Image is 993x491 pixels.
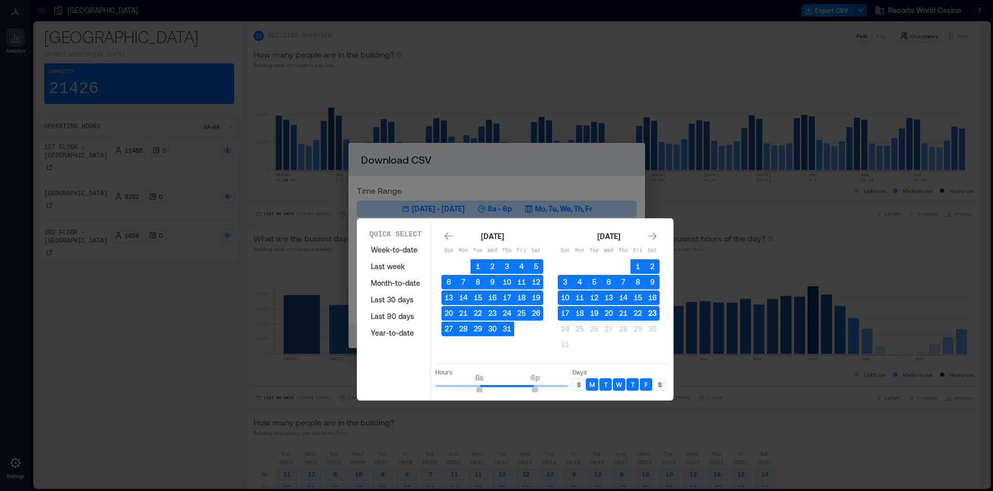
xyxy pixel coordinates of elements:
[456,290,471,305] button: 14
[630,247,645,255] p: Fri
[441,229,456,244] button: Go to previous month
[529,247,543,255] p: Sat
[616,247,630,255] p: Thu
[616,380,622,389] p: W
[572,247,587,255] p: Mon
[441,290,456,305] button: 13
[587,275,601,289] button: 5
[572,275,587,289] button: 4
[441,247,456,255] p: Sun
[587,244,601,258] th: Tuesday
[485,306,500,321] button: 23
[369,229,422,240] p: Quick Select
[558,275,572,289] button: 3
[500,247,514,255] p: Thu
[604,380,608,389] p: T
[616,275,630,289] button: 7
[456,306,471,321] button: 21
[645,259,660,274] button: 2
[485,322,500,336] button: 30
[471,259,485,274] button: 1
[631,380,635,389] p: T
[558,290,572,305] button: 10
[616,306,630,321] button: 21
[456,322,471,336] button: 28
[587,322,601,336] button: 26
[558,247,572,255] p: Sun
[587,306,601,321] button: 19
[365,275,426,291] button: Month-to-date
[572,244,587,258] th: Monday
[589,380,595,389] p: M
[601,306,616,321] button: 20
[485,275,500,289] button: 9
[456,275,471,289] button: 7
[645,306,660,321] button: 23
[630,259,645,274] button: 1
[500,290,514,305] button: 17
[616,244,630,258] th: Thursday
[478,230,507,243] div: [DATE]
[601,322,616,336] button: 27
[500,244,514,258] th: Thursday
[645,275,660,289] button: 9
[485,290,500,305] button: 16
[572,290,587,305] button: 11
[645,322,660,336] button: 30
[500,259,514,274] button: 3
[558,306,572,321] button: 17
[531,373,540,382] span: 6p
[587,247,601,255] p: Tue
[441,322,456,336] button: 27
[577,380,581,389] p: S
[485,244,500,258] th: Wednesday
[365,242,426,258] button: Week-to-date
[529,306,543,321] button: 26
[630,306,645,321] button: 22
[456,247,471,255] p: Mon
[514,259,529,274] button: 4
[558,337,572,352] button: 31
[630,322,645,336] button: 29
[529,290,543,305] button: 19
[645,229,660,244] button: Go to next month
[365,258,426,275] button: Last week
[630,244,645,258] th: Friday
[658,380,662,389] p: S
[514,244,529,258] th: Friday
[645,247,660,255] p: Sat
[558,244,572,258] th: Sunday
[514,247,529,255] p: Fri
[441,244,456,258] th: Sunday
[485,247,500,255] p: Wed
[645,290,660,305] button: 16
[471,244,485,258] th: Tuesday
[572,322,587,336] button: 25
[601,247,616,255] p: Wed
[365,308,426,325] button: Last 90 days
[529,244,543,258] th: Saturday
[471,306,485,321] button: 22
[601,275,616,289] button: 6
[500,306,514,321] button: 24
[587,290,601,305] button: 12
[435,368,568,376] p: Hours
[485,259,500,274] button: 2
[471,275,485,289] button: 8
[514,306,529,321] button: 25
[475,373,484,382] span: 8a
[601,244,616,258] th: Wednesday
[645,380,648,389] p: F
[645,244,660,258] th: Saturday
[572,368,666,376] p: Days
[529,259,543,274] button: 5
[594,230,623,243] div: [DATE]
[616,290,630,305] button: 14
[441,306,456,321] button: 20
[500,322,514,336] button: 31
[514,275,529,289] button: 11
[630,290,645,305] button: 15
[471,290,485,305] button: 15
[630,275,645,289] button: 8
[441,275,456,289] button: 6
